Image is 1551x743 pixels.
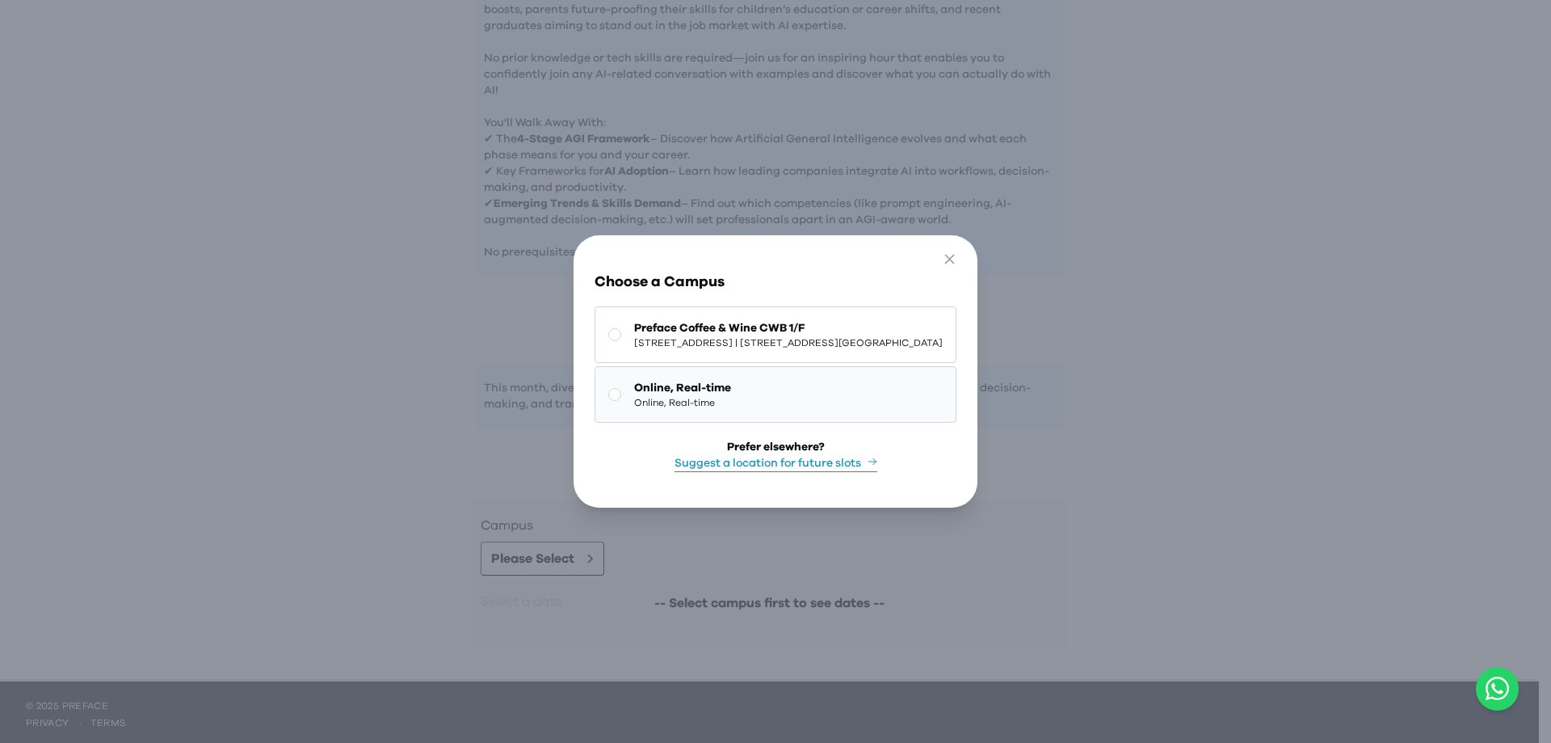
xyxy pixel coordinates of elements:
h3: Choose a Campus [595,271,956,293]
button: Preface Coffee & Wine CWB 1/F[STREET_ADDRESS] | [STREET_ADDRESS][GEOGRAPHIC_DATA] [595,306,956,363]
button: Online, Real-timeOnline, Real-time [595,366,956,423]
span: Preface Coffee & Wine CWB 1/F [634,320,943,336]
span: [STREET_ADDRESS] | [STREET_ADDRESS][GEOGRAPHIC_DATA] [634,336,943,349]
div: Prefer elsewhere? [727,439,825,455]
button: Suggest a location for future slots [675,455,877,472]
span: Online, Real-time [634,396,731,409]
span: Online, Real-time [634,380,731,396]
